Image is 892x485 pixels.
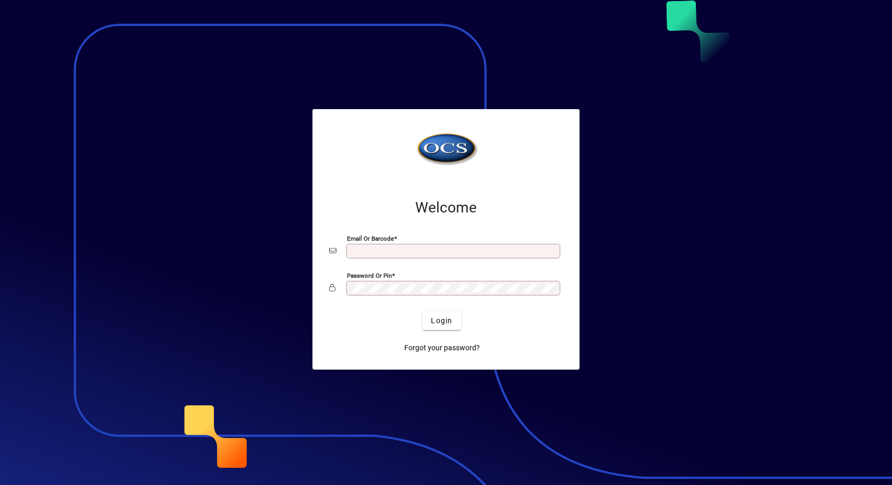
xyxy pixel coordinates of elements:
[329,199,563,217] h2: Welcome
[423,311,461,330] button: Login
[431,315,452,326] span: Login
[347,272,392,279] mat-label: Password or Pin
[400,338,484,357] a: Forgot your password?
[347,235,394,242] mat-label: Email or Barcode
[404,342,480,353] span: Forgot your password?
